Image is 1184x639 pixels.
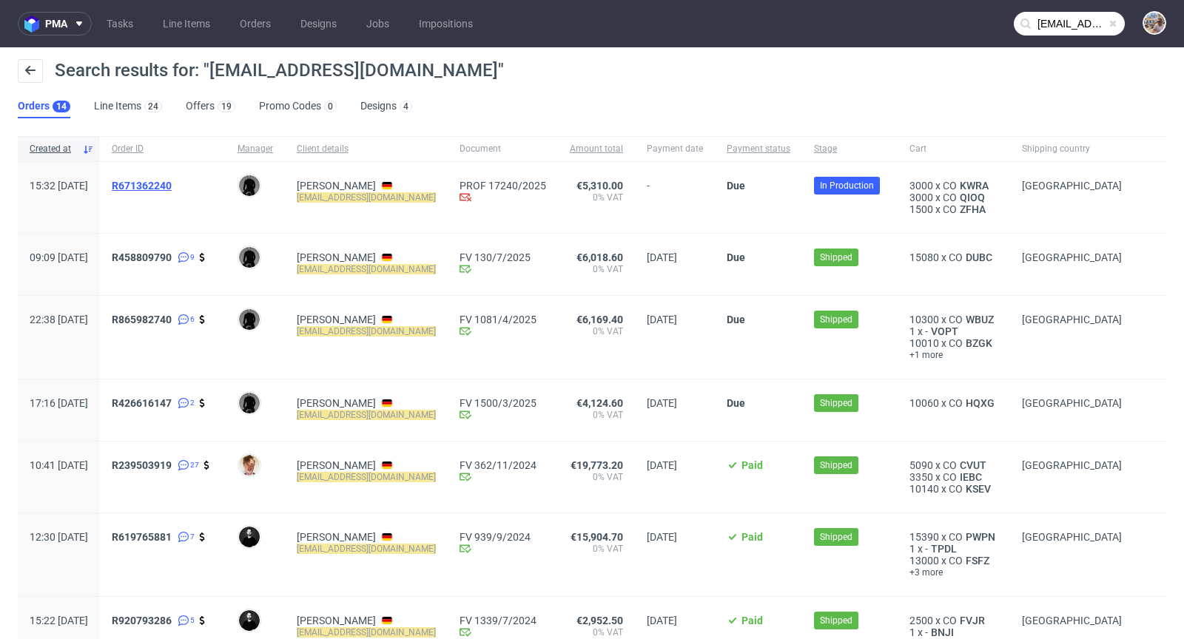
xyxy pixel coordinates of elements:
span: CO [949,314,963,325]
span: 0% VAT [570,192,623,203]
span: R920793286 [112,615,172,626]
mark: [EMAIL_ADDRESS][DOMAIN_NAME] [297,472,436,482]
a: Offers19 [186,95,235,118]
span: 10010 [909,337,939,349]
span: R671362240 [112,180,172,192]
a: WBUZ [963,314,997,325]
span: CO [943,615,957,626]
span: 3000 [909,180,933,192]
span: 27 [190,459,199,471]
a: FV 362/11/2024 [460,459,546,471]
a: Line Items24 [94,95,162,118]
a: 5 [175,615,195,626]
span: QIOQ [957,192,988,203]
span: Paid [741,531,763,543]
span: [GEOGRAPHIC_DATA] [1022,397,1122,409]
a: BZGK [963,337,995,349]
a: FVJR [957,615,988,626]
span: R619765881 [112,531,172,543]
span: CO [949,251,963,263]
span: 1 [909,325,915,337]
span: +3 more [909,567,998,578]
a: [PERSON_NAME] [297,531,376,543]
span: Shipped [820,459,852,472]
span: 6 [190,314,195,325]
span: Due [727,397,745,409]
span: [DATE] [647,459,677,471]
span: Created at [30,143,76,155]
a: Orders [231,12,280,35]
span: 0% VAT [570,409,623,421]
div: x [909,471,998,483]
a: KSEV [963,483,994,495]
span: Paid [741,459,763,471]
div: x [909,314,998,325]
span: BNJI [928,626,957,638]
a: FV 130/7/2025 [460,251,546,263]
a: 2 [175,397,195,409]
span: Payment date [647,143,703,155]
span: [DATE] [647,251,677,263]
div: x [909,483,998,495]
img: Dawid Urbanowicz [239,175,260,196]
span: Shipping country [1022,143,1122,155]
span: Paid [741,615,763,626]
span: Stage [814,143,886,155]
span: €6,018.60 [576,251,623,263]
a: [PERSON_NAME] [297,615,376,626]
a: CVUT [957,459,989,471]
span: PWPN [963,531,998,543]
div: x [909,626,998,638]
a: Impositions [410,12,482,35]
span: 1 [909,543,915,555]
span: R426616147 [112,397,172,409]
a: +1 more [909,349,998,361]
mark: [EMAIL_ADDRESS][DOMAIN_NAME] [297,410,436,420]
span: CO [943,203,957,215]
span: [DATE] [647,397,677,409]
span: 5 [190,615,195,626]
span: Shipped [820,396,852,410]
a: 7 [175,531,195,543]
span: 1500 [909,203,933,215]
span: - [925,626,928,638]
a: R671362240 [112,180,175,192]
span: TPDL [928,543,960,555]
a: FV 1339/7/2024 [460,615,546,626]
span: 5090 [909,459,933,471]
img: Grudzień Adrian [239,527,260,547]
span: CO [949,397,963,409]
span: [GEOGRAPHIC_DATA] [1022,531,1122,543]
span: 3000 [909,192,933,203]
span: CO [949,483,963,495]
a: Line Items [154,12,219,35]
a: 9 [175,251,195,263]
span: 09:09 [DATE] [30,251,88,263]
span: 12:30 [DATE] [30,531,88,543]
a: [PERSON_NAME] [297,180,376,192]
div: x [909,325,998,337]
img: Dawid Urbanowicz [239,393,260,413]
span: CO [949,555,963,567]
mark: [EMAIL_ADDRESS][DOMAIN_NAME] [297,192,436,203]
a: Promo Codes0 [259,95,337,118]
img: Michał Palasek [1144,13,1165,33]
a: KWRA [957,180,992,192]
div: x [909,459,998,471]
a: VOPT [928,325,961,337]
div: x [909,203,998,215]
span: 10060 [909,397,939,409]
span: R239503919 [112,459,172,471]
span: [DATE] [647,314,677,325]
span: - [925,543,928,555]
span: 0% VAT [570,263,623,275]
mark: [EMAIL_ADDRESS][DOMAIN_NAME] [297,544,436,554]
a: FV 1081/4/2025 [460,314,546,325]
span: 15080 [909,251,939,263]
span: Shipped [820,530,852,544]
img: Grudzień Adrian [239,610,260,631]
